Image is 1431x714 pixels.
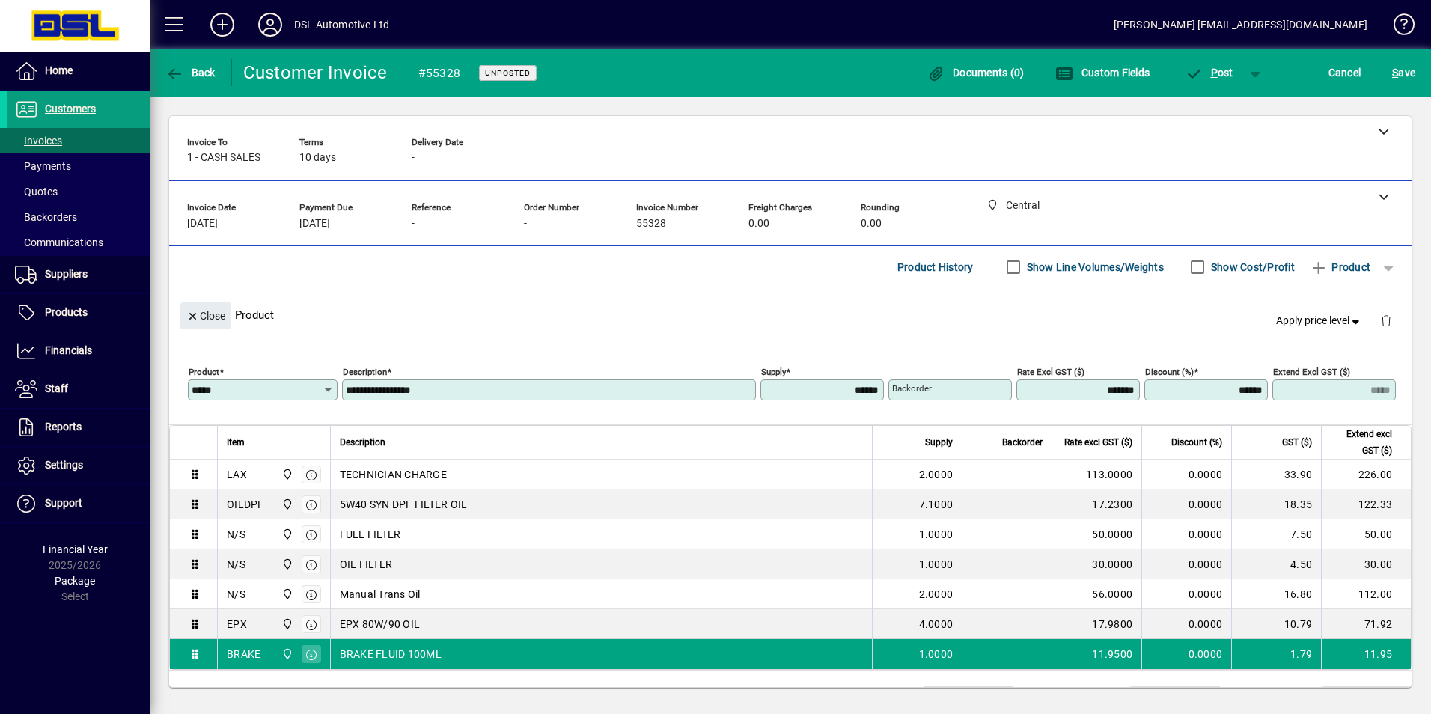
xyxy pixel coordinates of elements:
span: Unposted [485,68,531,78]
span: ost [1185,67,1233,79]
td: 0.0000 [1141,519,1231,549]
span: Backorders [15,211,77,223]
mat-label: Extend excl GST ($) [1273,367,1350,377]
app-page-header-button: Back [150,59,232,86]
span: [DATE] [299,218,330,230]
span: Product History [897,255,974,279]
a: Home [7,52,150,90]
td: Freight (excl GST) [1025,687,1130,705]
span: 10 days [299,152,336,164]
span: P [1211,67,1218,79]
div: N/S [227,527,245,542]
button: Close [180,302,231,329]
span: - [412,218,415,230]
button: Save [1388,59,1419,86]
td: 0.0000 [1141,549,1231,579]
td: 0.0000 [1141,579,1231,609]
button: Product [1302,254,1378,281]
span: Manual Trans Oil [340,587,421,602]
td: 11.95 [1321,639,1411,669]
span: Apply price level [1276,313,1363,329]
mat-label: Rate excl GST ($) [1017,367,1084,377]
span: 2.0000 [919,587,954,602]
a: Reports [7,409,150,446]
div: 113.0000 [1061,467,1132,482]
span: Support [45,497,82,509]
div: Product [169,287,1412,342]
mat-label: Description [343,367,387,377]
a: Support [7,485,150,522]
a: Staff [7,370,150,408]
td: 50.00 [1321,519,1411,549]
td: 122.33 [1321,489,1411,519]
span: Central [278,616,295,632]
span: 0.00 [748,218,769,230]
div: LAX [227,467,247,482]
a: Knowledge Base [1382,3,1412,52]
div: Customer Invoice [243,61,388,85]
span: FUEL FILTER [340,527,401,542]
button: Product History [891,254,980,281]
div: 50.0000 [1061,527,1132,542]
span: Home [45,64,73,76]
span: Rate excl GST ($) [1064,434,1132,451]
span: Cancel [1328,61,1361,85]
span: Central [278,496,295,513]
span: Central [278,556,295,573]
span: 4.0000 [919,617,954,632]
span: ave [1392,61,1415,85]
a: Invoices [7,128,150,153]
span: GST ($) [1282,434,1312,451]
td: 0.0000 [1141,489,1231,519]
a: Settings [7,447,150,484]
td: 7.50 [1231,519,1321,549]
span: Documents (0) [927,67,1025,79]
span: 1.0000 [919,647,954,662]
span: Central [278,466,295,483]
button: Post [1177,59,1241,86]
td: 10.79 [1231,609,1321,639]
span: Item [227,434,245,451]
div: 56.0000 [1061,587,1132,602]
td: Total Volume [834,687,924,705]
span: 5W40 SYN DPF FILTER OIL [340,497,468,512]
td: 1.79 [1231,639,1321,669]
div: OILDPF [227,497,264,512]
div: EPX [227,617,247,632]
span: Suppliers [45,268,88,280]
span: TECHNICIAN CHARGE [340,467,447,482]
span: 1.0000 [919,557,954,572]
button: Cancel [1325,59,1365,86]
div: 17.2300 [1061,497,1132,512]
span: Package [55,575,95,587]
td: 0.00 [1130,687,1220,705]
span: Financial Year [43,543,108,555]
a: Backorders [7,204,150,230]
td: 0.0000 [1141,460,1231,489]
div: 30.0000 [1061,557,1132,572]
a: Suppliers [7,256,150,293]
button: Delete [1368,302,1404,338]
span: Custom Fields [1055,67,1150,79]
span: Settings [45,459,83,471]
app-page-header-button: Delete [1368,314,1404,327]
span: Invoices [15,135,62,147]
button: Back [162,59,219,86]
span: Staff [45,382,68,394]
span: Central [278,586,295,602]
td: 16.80 [1231,579,1321,609]
td: 30.00 [1321,549,1411,579]
span: Central [278,526,295,543]
span: Central [278,646,295,662]
td: 71.92 [1321,609,1411,639]
span: 7.1000 [919,497,954,512]
button: Add [198,11,246,38]
mat-label: Product [189,367,219,377]
span: 1 - CASH SALES [187,152,260,164]
td: 4.50 [1231,549,1321,579]
span: Customers [45,103,96,115]
td: 18.35 [1231,489,1321,519]
div: [PERSON_NAME] [EMAIL_ADDRESS][DOMAIN_NAME] [1114,13,1367,37]
div: 17.9800 [1061,617,1132,632]
button: Custom Fields [1052,59,1153,86]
